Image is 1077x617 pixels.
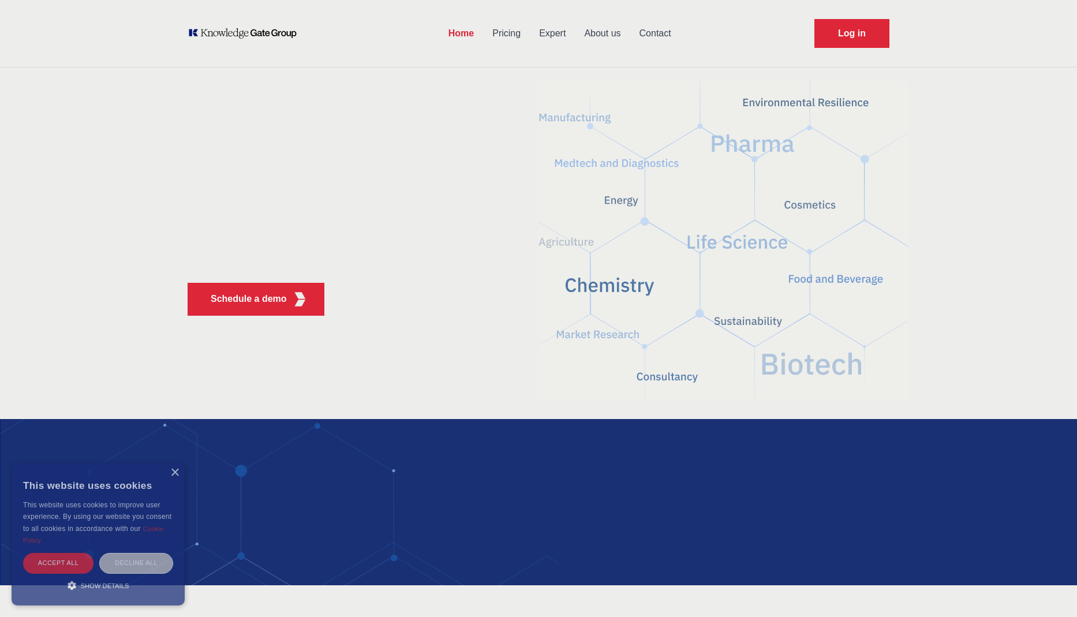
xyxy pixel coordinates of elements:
[23,553,94,573] div: Accept all
[293,292,307,306] img: KGG Fifth Element RED
[23,525,164,544] a: Cookie Policy
[575,18,630,48] a: About us
[23,472,173,499] div: This website uses cookies
[99,553,173,573] div: Decline all
[538,75,908,407] img: KGG Fifth Element RED
[483,18,530,48] a: Pricing
[530,18,575,48] a: Expert
[170,469,179,477] div: Close
[81,582,129,589] span: Show details
[23,501,171,533] span: This website uses cookies to improve user experience. By using our website you consent to all coo...
[211,292,287,306] p: Schedule a demo
[188,28,305,39] a: KOL Knowledge Platform: Talk to Key External Experts (KEE)
[814,19,889,48] a: Request Demo
[439,18,483,48] a: Home
[630,18,680,48] a: Contact
[23,579,173,591] div: Show details
[188,283,324,316] button: Schedule a demoKGG Fifth Element RED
